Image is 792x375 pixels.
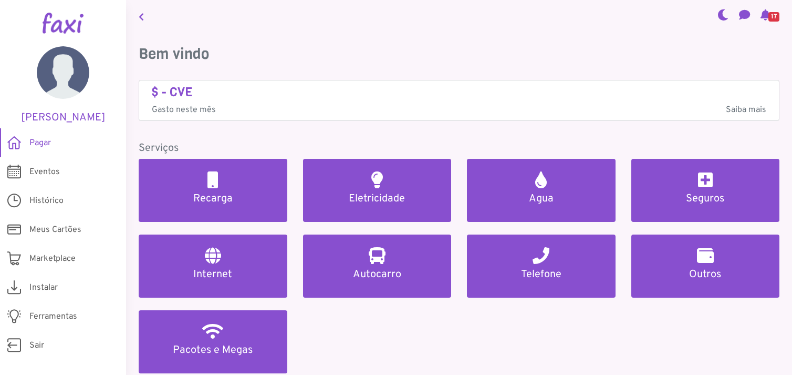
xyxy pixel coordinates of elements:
span: Pagar [29,137,51,149]
h4: $ - CVE [152,85,766,100]
h5: Pacotes e Megas [151,344,275,357]
span: Instalar [29,281,58,294]
a: Pacotes e Megas [139,310,287,373]
span: Marketplace [29,252,76,265]
span: Saiba mais [726,104,766,116]
a: Autocarro [303,235,452,298]
h5: Autocarro [316,268,439,281]
a: Telefone [467,235,616,298]
a: Outros [631,235,780,298]
h5: Telefone [480,268,603,281]
h5: Outros [644,268,767,281]
span: Ferramentas [29,310,77,323]
span: Meus Cartões [29,224,81,236]
p: Gasto neste mês [152,104,766,116]
h5: [PERSON_NAME] [16,112,110,124]
h5: Recarga [151,192,275,205]
h5: Eletricidade [316,192,439,205]
h5: Internet [151,268,275,281]
h5: Agua [480,192,603,205]
a: Recarga [139,159,287,222]
h5: Serviços [139,142,779,155]
a: Eletricidade [303,159,452,222]
h3: Bem vindo [139,45,779,63]
a: $ - CVE Gasto neste mêsSaiba mais [152,85,766,117]
span: 17 [768,12,779,22]
a: Internet [139,235,287,298]
a: Agua [467,159,616,222]
span: Eventos [29,166,60,178]
a: [PERSON_NAME] [16,46,110,124]
a: Seguros [631,159,780,222]
span: Sair [29,339,44,352]
h5: Seguros [644,192,767,205]
span: Histórico [29,195,64,207]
